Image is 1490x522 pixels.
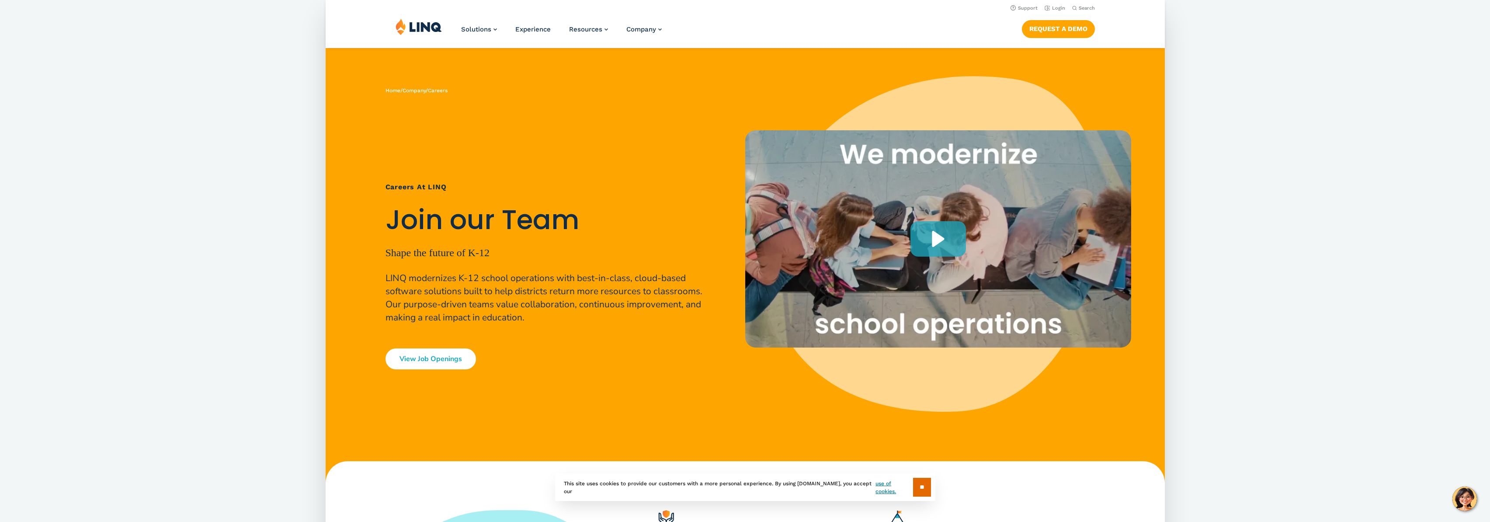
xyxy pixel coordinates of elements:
[626,25,662,33] a: Company
[386,205,711,236] h2: Join our Team
[386,348,476,369] a: View Job Openings
[1044,5,1065,11] a: Login
[461,18,662,47] nav: Primary Navigation
[396,18,442,35] img: LINQ | K‑12 Software
[1010,5,1037,11] a: Support
[386,271,711,324] p: LINQ modernizes K-12 school operations with best-in-class, cloud-based software solutions built t...
[910,221,966,257] div: Play
[461,25,491,33] span: Solutions
[569,25,602,33] span: Resources
[555,473,935,501] div: This site uses cookies to provide our customers with a more personal experience. By using [DOMAIN...
[1452,487,1477,511] button: Hello, have a question? Let’s chat.
[1021,18,1094,38] nav: Button Navigation
[403,87,426,94] a: Company
[1021,20,1094,38] a: Request a Demo
[569,25,608,33] a: Resources
[386,182,711,192] h1: Careers at LINQ
[386,87,448,94] span: / /
[428,87,448,94] span: Careers
[386,87,400,94] a: Home
[1078,5,1094,11] span: Search
[515,25,551,33] a: Experience
[875,480,913,495] a: use of cookies.
[626,25,656,33] span: Company
[326,3,1165,12] nav: Utility Navigation
[1072,5,1094,11] button: Open Search Bar
[461,25,497,33] a: Solutions
[386,245,711,261] p: Shape the future of K-12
